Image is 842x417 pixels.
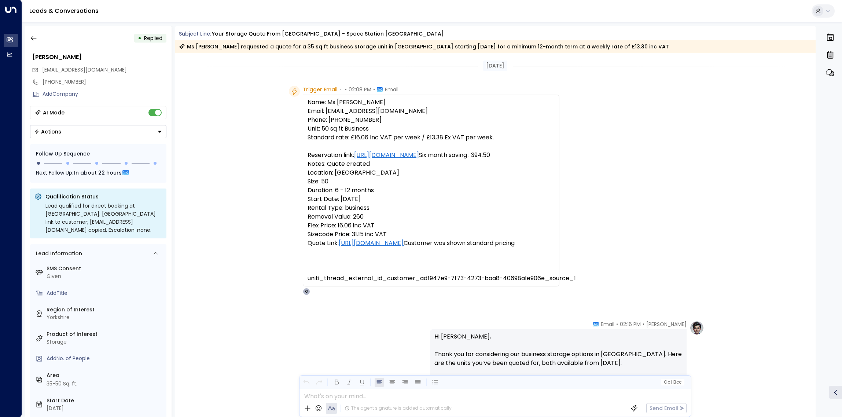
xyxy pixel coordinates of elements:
[30,125,166,138] button: Actions
[34,128,61,135] div: Actions
[303,86,338,93] span: Trigger Email
[43,109,65,116] div: AI Mode
[47,265,163,272] label: SMS Consent
[339,239,404,248] a: [URL][DOMAIN_NAME]
[349,86,371,93] span: 02:08 PM
[33,250,82,257] div: Lead Information
[354,151,419,160] a: [URL][DOMAIN_NAME]
[385,86,398,93] span: Email
[144,34,162,42] span: Replied
[36,169,161,177] div: Next Follow Up:
[47,272,163,280] div: Given
[32,53,166,62] div: [PERSON_NAME]
[212,30,444,38] div: Your storage quote from [GEOGRAPHIC_DATA] - Space Station [GEOGRAPHIC_DATA]
[179,43,669,50] div: Ms [PERSON_NAME] requested a quote for a 35 sq ft business storage unit in [GEOGRAPHIC_DATA] star...
[42,66,127,73] span: [EMAIL_ADDRESS][DOMAIN_NAME]
[373,86,375,93] span: •
[345,86,347,93] span: •
[664,380,681,385] span: Cc Bcc
[661,379,684,386] button: Cc|Bcc
[47,306,163,314] label: Region of Interest
[179,30,211,37] span: Subject Line:
[646,321,687,328] span: [PERSON_NAME]
[47,397,163,405] label: Start Date
[643,321,644,328] span: •
[47,405,163,412] div: [DATE]
[47,314,163,321] div: Yorkshire
[616,321,618,328] span: •
[483,61,507,71] div: [DATE]
[47,355,163,362] div: AddNo. of People
[302,378,311,387] button: Undo
[43,78,166,86] div: [PHONE_NUMBER]
[138,32,141,45] div: •
[43,90,166,98] div: AddCompany
[74,169,122,177] span: In about 22 hours
[45,202,162,234] div: Lead qualified for direct booking at [GEOGRAPHIC_DATA]. [GEOGRAPHIC_DATA] link to customer; [EMAI...
[308,98,555,283] pre: Name: Ms [PERSON_NAME] Email: [EMAIL_ADDRESS][DOMAIN_NAME] Phone: [PHONE_NUMBER] Unit: 50 sq ft B...
[690,321,704,335] img: profile-logo.png
[29,7,99,15] a: Leads & Conversations
[45,193,162,200] p: Qualification Status
[620,321,641,328] span: 02:16 PM
[47,380,77,388] div: 35-50 Sq. ft.
[315,378,324,387] button: Redo
[339,86,341,93] span: •
[47,372,163,379] label: Area
[30,125,166,138] div: Button group with a nested menu
[671,380,672,385] span: |
[601,321,614,328] span: Email
[42,66,127,74] span: rkholden98@gmail.com
[345,405,452,411] div: The agent signature is added automatically
[47,330,163,338] label: Product of Interest
[303,288,310,295] div: O
[47,338,163,346] div: Storage
[47,289,163,297] div: AddTitle
[36,150,161,158] div: Follow Up Sequence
